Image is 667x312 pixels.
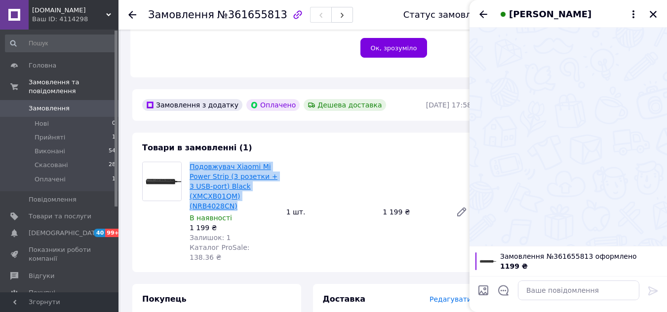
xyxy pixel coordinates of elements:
[190,234,231,242] span: Залишок: 1
[35,147,65,156] span: Виконані
[371,44,417,52] span: Ок, зрозуміло
[142,294,187,304] span: Покупець
[128,10,136,20] div: Повернутися назад
[379,205,448,219] div: 1 199 ₴
[478,252,496,270] img: 6722972548_w100_h100_udlinitel-xiaomi-mi.jpg
[403,10,494,20] div: Статус замовлення
[282,205,379,219] div: 1 шт.
[29,61,56,70] span: Головна
[5,35,117,52] input: Пошук
[35,175,66,184] span: Оплачені
[497,8,639,21] button: [PERSON_NAME]
[190,243,249,261] span: Каталог ProSale: 138.36 ₴
[143,162,181,201] img: Подовжувач Xiaomi Mi Power Strip (3 розетки + 3 USB-port) Black (XMCXB01QM) (NRB4028CN)
[32,15,118,24] div: Ваш ID: 4114298
[29,229,102,238] span: [DEMOGRAPHIC_DATA]
[142,99,242,111] div: Замовлення з додатку
[109,147,116,156] span: 54
[35,133,65,142] span: Прийняті
[190,223,278,233] div: 1 199 ₴
[109,161,116,170] span: 28
[142,143,252,152] span: Товари в замовленні (1)
[360,38,428,58] button: Ок, зрозуміло
[509,8,591,21] span: [PERSON_NAME]
[94,229,105,237] span: 40
[500,262,528,270] span: 1199 ₴
[29,78,118,96] span: Замовлення та повідомлення
[497,284,510,297] button: Відкрити шаблони відповідей
[112,119,116,128] span: 0
[112,133,116,142] span: 1
[426,101,471,109] time: [DATE] 17:58
[217,9,287,21] span: №361655813
[29,212,91,221] span: Товари та послуги
[430,295,471,303] span: Редагувати
[29,245,91,263] span: Показники роботи компанії
[190,163,277,210] a: Подовжувач Xiaomi Mi Power Strip (3 розетки + 3 USB-port) Black (XMCXB01QM) (NRB4028CN)
[32,6,106,15] span: zatarka.com.ua
[29,195,77,204] span: Повідомлення
[148,9,214,21] span: Замовлення
[35,119,49,128] span: Нові
[452,202,471,222] a: Редагувати
[647,8,659,20] button: Закрити
[477,8,489,20] button: Назад
[304,99,386,111] div: Дешева доставка
[112,175,116,184] span: 1
[246,99,300,111] div: Оплачено
[29,104,70,113] span: Замовлення
[29,288,55,297] span: Покупці
[105,229,121,237] span: 99+
[190,214,232,222] span: В наявності
[35,161,68,170] span: Скасовані
[323,294,366,304] span: Доставка
[500,251,661,261] span: Замовлення №361655813 оформлено
[29,272,54,280] span: Відгуки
